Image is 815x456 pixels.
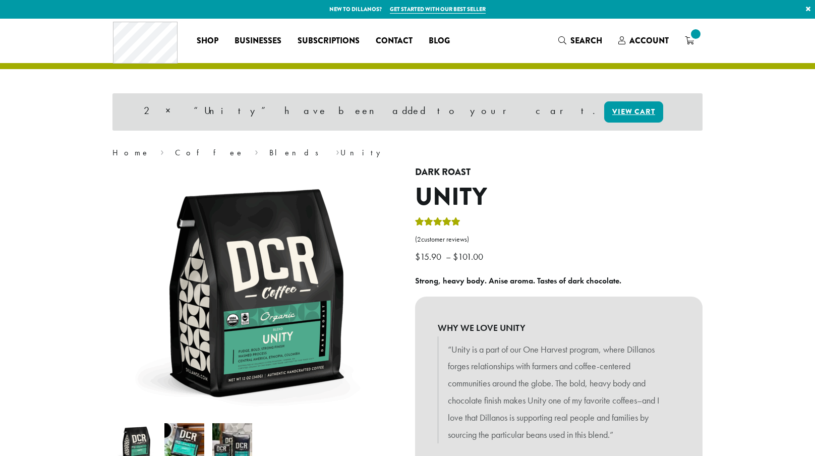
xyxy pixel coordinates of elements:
[570,35,602,46] span: Search
[415,216,460,231] div: Rated 5.00 out of 5
[112,147,703,159] nav: Breadcrumb
[415,235,703,245] a: (2customer reviews)
[175,147,244,158] a: Coffee
[112,93,703,131] div: 2 × “Unity” have been added to your cart.
[438,319,680,336] b: WHY WE LOVE UNITY
[415,251,444,262] bdi: 15.90
[604,101,663,123] a: View cart
[429,35,450,47] span: Blog
[417,235,421,244] span: 2
[269,147,325,158] a: Blends
[415,275,621,286] b: Strong, heavy body. Anise aroma. Tastes of dark chocolate.
[197,35,218,47] span: Shop
[160,143,164,159] span: ›
[189,33,226,49] a: Shop
[235,35,281,47] span: Businesses
[255,143,258,159] span: ›
[112,147,150,158] a: Home
[415,183,703,212] h1: Unity
[446,251,451,262] span: –
[448,341,670,443] p: “Unity is a part of our One Harvest program, where Dillanos forges relationships with farmers and...
[376,35,413,47] span: Contact
[415,251,420,262] span: $
[453,251,458,262] span: $
[336,143,339,159] span: ›
[390,5,486,14] a: Get started with our best seller
[550,32,610,49] a: Search
[629,35,669,46] span: Account
[298,35,360,47] span: Subscriptions
[453,251,486,262] bdi: 101.00
[415,167,703,178] h4: Dark Roast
